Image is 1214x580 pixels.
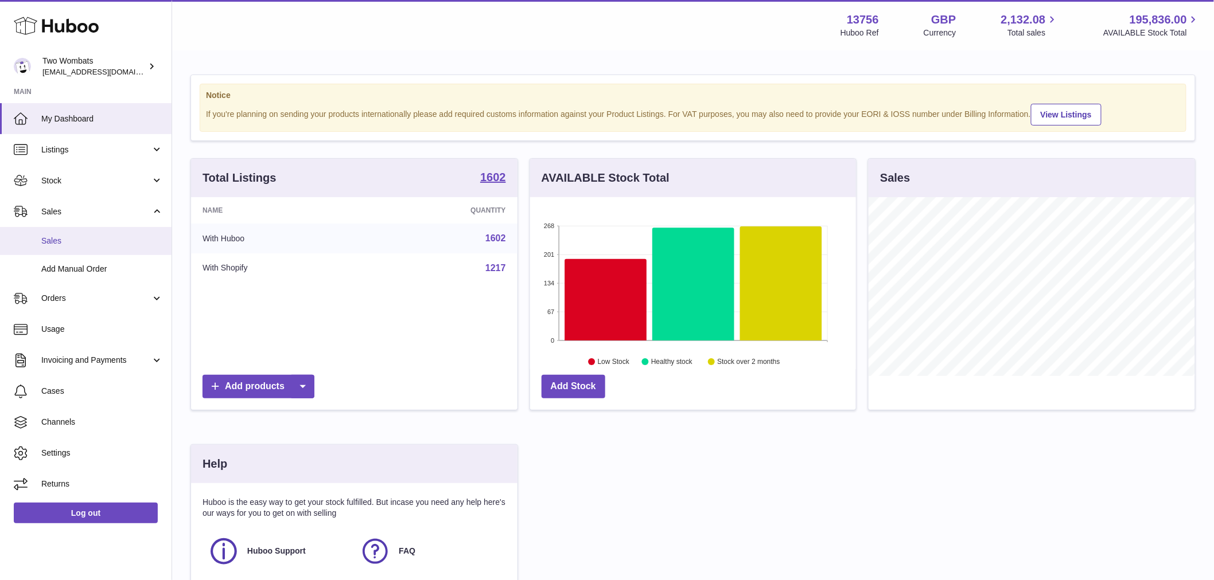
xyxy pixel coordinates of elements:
[1103,28,1200,38] span: AVAILABLE Stock Total
[841,28,879,38] div: Huboo Ref
[191,197,367,224] th: Name
[598,358,630,366] text: Low Stock
[367,197,517,224] th: Quantity
[542,375,605,398] a: Add Stock
[41,293,151,304] span: Orders
[191,253,367,283] td: With Shopify
[41,264,163,275] span: Add Manual Order
[544,222,554,229] text: 268
[480,171,506,185] a: 1602
[485,263,506,273] a: 1217
[247,546,306,557] span: Huboo Support
[203,170,277,186] h3: Total Listings
[1007,28,1059,38] span: Total sales
[544,251,554,258] text: 201
[203,375,314,398] a: Add products
[1031,104,1102,126] a: View Listings
[847,12,879,28] strong: 13756
[360,536,500,567] a: FAQ
[399,546,415,557] span: FAQ
[14,58,31,75] img: internalAdmin-13756@internal.huboo.com
[41,479,163,489] span: Returns
[42,67,169,76] span: [EMAIL_ADDRESS][DOMAIN_NAME]
[41,236,163,246] span: Sales
[41,386,163,397] span: Cases
[1103,12,1200,38] a: 195,836.00 AVAILABLE Stock Total
[41,113,163,124] span: My Dashboard
[41,417,163,428] span: Channels
[208,536,348,567] a: Huboo Support
[41,144,151,155] span: Listings
[203,456,227,472] h3: Help
[542,170,670,186] h3: AVAILABLE Stock Total
[1001,12,1059,38] a: 2,132.08 Total sales
[41,324,163,335] span: Usage
[203,497,506,519] p: Huboo is the easy way to get your stock fulfilled. But incase you need any help here's our ways f...
[931,12,956,28] strong: GBP
[1001,12,1046,28] span: 2,132.08
[651,358,693,366] text: Healthy stock
[717,358,780,366] text: Stock over 2 months
[551,337,554,344] text: 0
[547,308,554,315] text: 67
[191,224,367,253] td: With Huboo
[41,448,163,458] span: Settings
[206,90,1180,101] strong: Notice
[1130,12,1187,28] span: 195,836.00
[14,503,158,523] a: Log out
[480,171,506,183] strong: 1602
[206,102,1180,126] div: If you're planning on sending your products internationally please add required customs informati...
[41,175,151,186] span: Stock
[924,28,956,38] div: Currency
[485,233,506,243] a: 1602
[880,170,910,186] h3: Sales
[41,355,151,366] span: Invoicing and Payments
[41,206,151,217] span: Sales
[544,280,554,287] text: 134
[42,56,146,77] div: Two Wombats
